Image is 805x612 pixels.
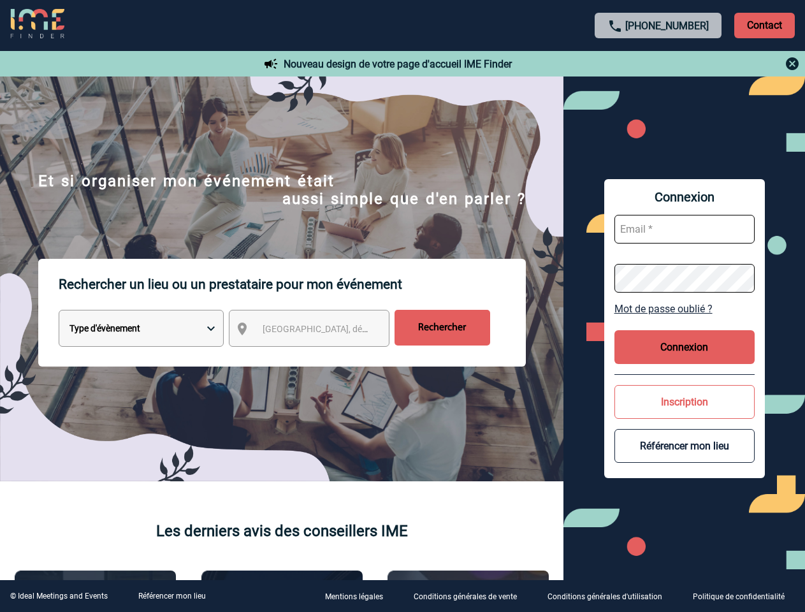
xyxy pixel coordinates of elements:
[315,590,403,602] a: Mentions légales
[614,385,755,419] button: Inscription
[59,259,526,310] p: Rechercher un lieu ou un prestataire pour mon événement
[607,18,623,34] img: call-24-px.png
[395,310,490,346] input: Rechercher
[683,590,805,602] a: Politique de confidentialité
[537,590,683,602] a: Conditions générales d'utilisation
[614,215,755,244] input: Email *
[614,330,755,364] button: Connexion
[263,324,440,334] span: [GEOGRAPHIC_DATA], département, région...
[403,590,537,602] a: Conditions générales de vente
[414,593,517,602] p: Conditions générales de vente
[325,593,383,602] p: Mentions légales
[614,429,755,463] button: Référencer mon lieu
[10,592,108,601] div: © Ideal Meetings and Events
[693,593,785,602] p: Politique de confidentialité
[614,303,755,315] a: Mot de passe oublié ?
[734,13,795,38] p: Contact
[138,592,206,601] a: Référencer mon lieu
[625,20,709,32] a: [PHONE_NUMBER]
[548,593,662,602] p: Conditions générales d'utilisation
[614,189,755,205] span: Connexion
